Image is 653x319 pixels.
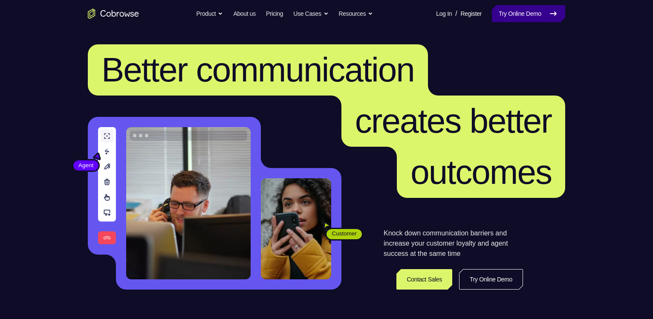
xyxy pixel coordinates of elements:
[455,9,457,19] span: /
[459,269,523,290] a: Try Online Demo
[355,102,552,140] span: creates better
[461,5,482,22] a: Register
[126,127,251,279] img: A customer support agent talking on the phone
[436,5,452,22] a: Log In
[410,153,552,191] span: outcomes
[196,5,223,22] button: Product
[384,228,523,259] p: Knock down communication barriers and increase your customer loyalty and agent success at the sam...
[396,269,452,290] a: Contact Sales
[261,178,331,279] img: A customer holding their phone
[492,5,565,22] a: Try Online Demo
[339,5,373,22] button: Resources
[266,5,283,22] a: Pricing
[233,5,255,22] a: About us
[293,5,328,22] button: Use Cases
[88,9,139,19] a: Go to the home page
[101,51,414,89] span: Better communication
